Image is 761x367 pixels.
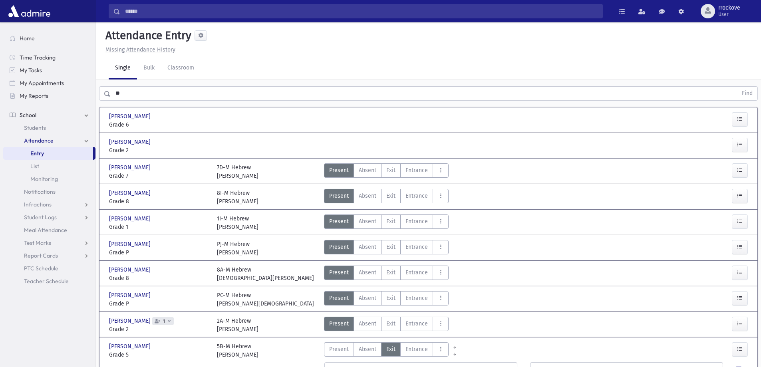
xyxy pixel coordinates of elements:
[109,223,209,231] span: Grade 1
[20,35,35,42] span: Home
[329,345,349,353] span: Present
[109,240,152,248] span: [PERSON_NAME]
[359,319,376,328] span: Absent
[329,294,349,302] span: Present
[109,138,152,146] span: [PERSON_NAME]
[329,166,349,175] span: Present
[405,217,428,226] span: Entrance
[109,214,152,223] span: [PERSON_NAME]
[324,266,449,282] div: AttTypes
[109,121,209,129] span: Grade 6
[217,291,314,308] div: PC-M Hebrew [PERSON_NAME][DEMOGRAPHIC_DATA]
[329,192,349,200] span: Present
[24,239,51,246] span: Test Marks
[359,217,376,226] span: Absent
[405,345,428,353] span: Entrance
[324,291,449,308] div: AttTypes
[109,146,209,155] span: Grade 2
[102,29,191,42] h5: Attendance Entry
[3,249,95,262] a: Report Cards
[3,275,95,288] a: Teacher Schedule
[386,243,395,251] span: Exit
[20,92,48,99] span: My Reports
[217,240,258,257] div: PJ-M Hebrew [PERSON_NAME]
[324,342,449,359] div: AttTypes
[30,150,44,157] span: Entry
[20,54,56,61] span: Time Tracking
[405,192,428,200] span: Entrance
[359,166,376,175] span: Absent
[3,134,95,147] a: Attendance
[20,111,36,119] span: School
[137,57,161,79] a: Bulk
[109,291,152,300] span: [PERSON_NAME]
[109,248,209,257] span: Grade P
[386,268,395,277] span: Exit
[109,274,209,282] span: Grade 8
[405,268,428,277] span: Entrance
[386,166,395,175] span: Exit
[737,87,757,100] button: Find
[24,214,57,221] span: Student Logs
[386,217,395,226] span: Exit
[24,137,54,144] span: Attendance
[3,109,95,121] a: School
[3,121,95,134] a: Students
[3,236,95,249] a: Test Marks
[24,265,58,272] span: PTC Schedule
[3,185,95,198] a: Notifications
[109,57,137,79] a: Single
[109,342,152,351] span: [PERSON_NAME]
[3,198,95,211] a: Infractions
[161,57,201,79] a: Classroom
[20,79,64,87] span: My Appointments
[324,214,449,231] div: AttTypes
[3,160,95,173] a: List
[3,64,95,77] a: My Tasks
[3,173,95,185] a: Monitoring
[3,211,95,224] a: Student Logs
[386,192,395,200] span: Exit
[3,32,95,45] a: Home
[405,294,428,302] span: Entrance
[109,266,152,274] span: [PERSON_NAME]
[24,226,67,234] span: Meal Attendance
[386,294,395,302] span: Exit
[24,188,56,195] span: Notifications
[102,46,175,53] a: Missing Attendance History
[359,294,376,302] span: Absent
[109,317,152,325] span: [PERSON_NAME]
[6,3,52,19] img: AdmirePro
[386,345,395,353] span: Exit
[161,319,167,324] span: 1
[109,197,209,206] span: Grade 8
[20,67,42,74] span: My Tasks
[30,175,58,183] span: Monitoring
[329,319,349,328] span: Present
[3,51,95,64] a: Time Tracking
[324,189,449,206] div: AttTypes
[329,243,349,251] span: Present
[24,201,52,208] span: Infractions
[109,300,209,308] span: Grade P
[109,351,209,359] span: Grade 5
[359,345,376,353] span: Absent
[3,147,93,160] a: Entry
[24,278,69,285] span: Teacher Schedule
[324,163,449,180] div: AttTypes
[718,11,740,18] span: User
[718,5,740,11] span: rrockove
[359,192,376,200] span: Absent
[3,224,95,236] a: Meal Attendance
[109,112,152,121] span: [PERSON_NAME]
[109,325,209,333] span: Grade 2
[386,319,395,328] span: Exit
[405,243,428,251] span: Entrance
[120,4,602,18] input: Search
[324,240,449,257] div: AttTypes
[3,89,95,102] a: My Reports
[217,266,314,282] div: 8A-M Hebrew [DEMOGRAPHIC_DATA][PERSON_NAME]
[329,268,349,277] span: Present
[405,319,428,328] span: Entrance
[217,189,258,206] div: 8I-M Hebrew [PERSON_NAME]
